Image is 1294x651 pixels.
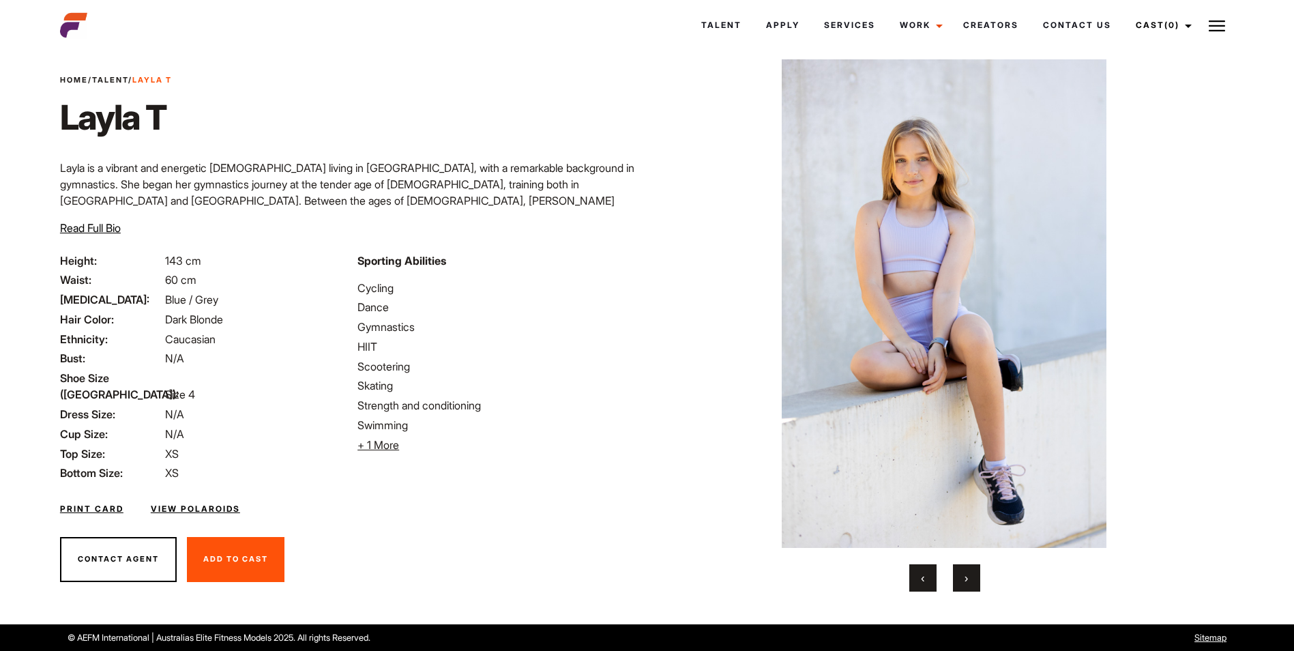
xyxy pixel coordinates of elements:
[60,160,639,258] p: Layla is a vibrant and energetic [DEMOGRAPHIC_DATA] living in [GEOGRAPHIC_DATA], with a remarkabl...
[60,75,88,85] a: Home
[60,74,172,86] span: / /
[887,7,951,44] a: Work
[165,313,223,326] span: Dark Blonde
[1164,20,1179,30] span: (0)
[60,291,162,308] span: [MEDICAL_DATA]:
[60,272,162,288] span: Waist:
[357,254,446,267] strong: Sporting Abilities
[689,7,754,44] a: Talent
[357,438,399,452] span: + 1 More
[60,252,162,269] span: Height:
[965,571,968,585] span: Next
[60,503,123,515] a: Print Card
[60,465,162,481] span: Bottom Size:
[357,299,638,315] li: Dance
[679,59,1209,548] img: 0B5A9105
[203,554,268,564] span: Add To Cast
[60,370,162,403] span: Shoe Size ([GEOGRAPHIC_DATA]):
[60,426,162,442] span: Cup Size:
[165,407,184,421] span: N/A
[1209,18,1225,34] img: Burger icon
[165,447,179,461] span: XS
[165,293,218,306] span: Blue / Grey
[60,446,162,462] span: Top Size:
[165,351,184,365] span: N/A
[921,571,924,585] span: Previous
[357,280,638,296] li: Cycling
[132,75,172,85] strong: Layla T
[165,273,196,287] span: 60 cm
[60,221,121,235] span: Read Full Bio
[357,338,638,355] li: HIIT
[60,537,177,582] button: Contact Agent
[60,406,162,422] span: Dress Size:
[165,388,195,401] span: Size 4
[357,319,638,335] li: Gymnastics
[92,75,128,85] a: Talent
[60,12,87,39] img: cropped-aefm-brand-fav-22-square.png
[357,417,638,433] li: Swimming
[60,311,162,328] span: Hair Color:
[165,427,184,441] span: N/A
[151,503,240,515] a: View Polaroids
[357,358,638,375] li: Scootering
[60,220,121,236] button: Read Full Bio
[165,332,216,346] span: Caucasian
[60,331,162,347] span: Ethnicity:
[1194,633,1226,643] a: Sitemap
[1031,7,1123,44] a: Contact Us
[754,7,812,44] a: Apply
[68,631,737,644] p: © AEFM International | Australias Elite Fitness Models 2025. All rights Reserved.
[187,537,284,582] button: Add To Cast
[812,7,887,44] a: Services
[951,7,1031,44] a: Creators
[165,466,179,480] span: XS
[357,397,638,414] li: Strength and conditioning
[60,97,172,138] h1: Layla T
[1123,7,1200,44] a: Cast(0)
[357,377,638,394] li: Skating
[165,254,201,267] span: 143 cm
[60,350,162,366] span: Bust:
